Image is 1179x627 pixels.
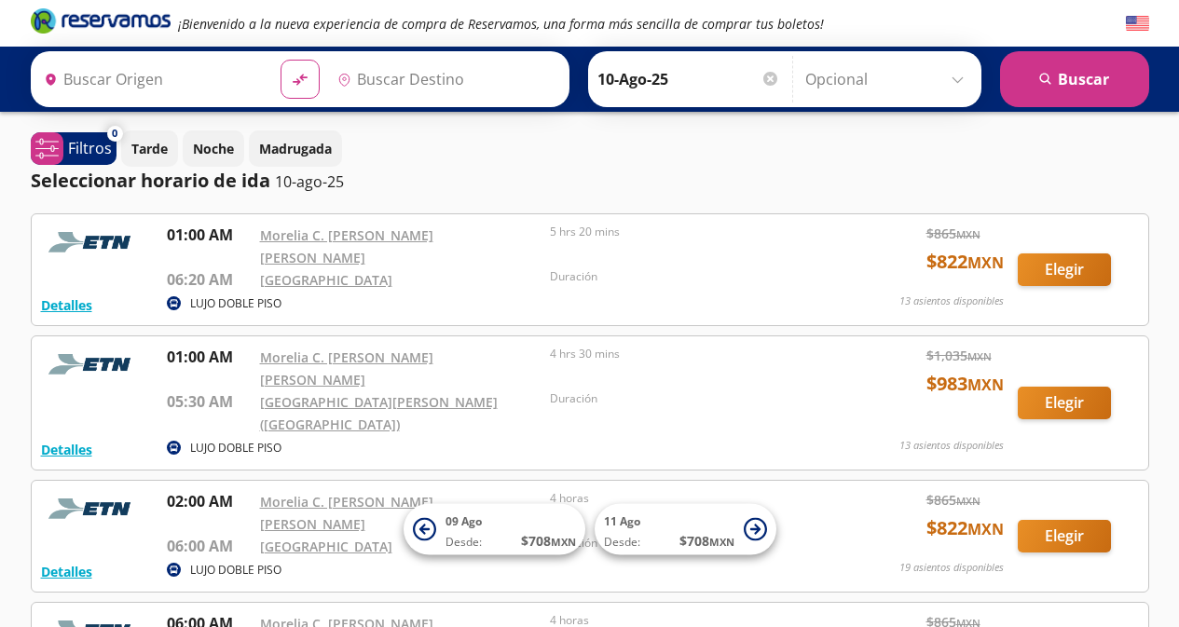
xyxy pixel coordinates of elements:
[260,493,433,533] a: Morelia C. [PERSON_NAME] [PERSON_NAME]
[31,132,117,165] button: 0Filtros
[178,15,824,33] em: ¡Bienvenido a la nueva experiencia de compra de Reservamos, una forma más sencilla de comprar tus...
[31,7,171,40] a: Brand Logo
[805,56,972,102] input: Opcional
[41,346,144,383] img: RESERVAMOS
[183,130,244,167] button: Noche
[926,490,980,510] span: $ 865
[167,224,251,246] p: 01:00 AM
[595,504,776,555] button: 11 AgoDesde:$708MXN
[446,513,482,529] span: 09 Ago
[597,56,780,102] input: Elegir Fecha
[709,535,734,549] small: MXN
[926,370,1004,398] span: $ 983
[899,438,1004,454] p: 13 asientos disponibles
[260,348,433,388] a: Morelia C. [PERSON_NAME] [PERSON_NAME]
[167,490,251,512] p: 02:00 AM
[193,139,234,158] p: Noche
[550,490,831,507] p: 4 horas
[167,390,251,413] p: 05:30 AM
[967,252,1004,273] small: MXN
[604,534,640,551] span: Desde:
[550,390,831,407] p: Duración
[1018,520,1111,552] button: Elegir
[260,393,498,433] a: [GEOGRAPHIC_DATA][PERSON_NAME] ([GEOGRAPHIC_DATA])
[41,295,92,315] button: Detalles
[31,7,171,34] i: Brand Logo
[899,560,1004,576] p: 19 asientos disponibles
[131,139,168,158] p: Tarde
[550,346,831,362] p: 4 hrs 30 mins
[167,346,251,368] p: 01:00 AM
[967,349,992,363] small: MXN
[121,130,178,167] button: Tarde
[68,137,112,159] p: Filtros
[1126,12,1149,35] button: English
[1000,51,1149,107] button: Buscar
[167,535,251,557] p: 06:00 AM
[112,126,117,142] span: 0
[1018,387,1111,419] button: Elegir
[956,494,980,508] small: MXN
[926,514,1004,542] span: $ 822
[404,504,585,555] button: 09 AgoDesde:$708MXN
[956,227,980,241] small: MXN
[604,513,640,529] span: 11 Ago
[260,271,392,289] a: [GEOGRAPHIC_DATA]
[41,224,144,261] img: RESERVAMOS
[31,167,270,195] p: Seleccionar horario de ida
[260,226,433,266] a: Morelia C. [PERSON_NAME] [PERSON_NAME]
[550,224,831,240] p: 5 hrs 20 mins
[899,293,1004,309] p: 13 asientos disponibles
[190,295,281,312] p: LUJO DOBLE PISO
[551,535,576,549] small: MXN
[550,268,831,285] p: Duración
[679,531,734,551] span: $ 708
[926,224,980,243] span: $ 865
[41,440,92,459] button: Detalles
[167,268,251,291] p: 06:20 AM
[967,519,1004,539] small: MXN
[249,130,342,167] button: Madrugada
[41,562,92,581] button: Detalles
[967,375,1004,395] small: MXN
[330,56,559,102] input: Buscar Destino
[41,490,144,527] img: RESERVAMOS
[190,562,281,579] p: LUJO DOBLE PISO
[275,170,344,193] p: 10-ago-25
[446,534,482,551] span: Desde:
[260,538,392,555] a: [GEOGRAPHIC_DATA]
[1018,253,1111,286] button: Elegir
[926,346,992,365] span: $ 1,035
[926,248,1004,276] span: $ 822
[190,440,281,457] p: LUJO DOBLE PISO
[259,139,332,158] p: Madrugada
[36,56,266,102] input: Buscar Origen
[521,531,576,551] span: $ 708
